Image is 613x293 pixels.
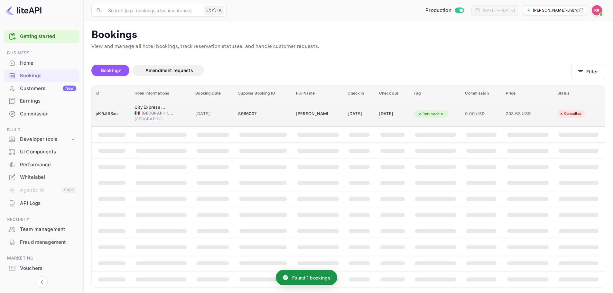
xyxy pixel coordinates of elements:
span: Bookings [101,68,122,73]
th: Supplier Booking ID [234,86,292,101]
div: Commission [20,110,76,118]
div: Whitelabel [20,174,76,181]
div: Vouchers [4,262,79,275]
th: Full Name [292,86,344,101]
a: Team management [4,223,79,235]
span: Production [425,7,451,14]
a: Fraud management [4,236,79,248]
div: Bookings [4,69,79,82]
span: [GEOGRAPHIC_DATA] [135,116,167,122]
span: Business [4,50,79,57]
a: Bookings [4,69,79,81]
div: API Logs [20,200,76,207]
div: Refundable [413,110,447,118]
span: Build [4,126,79,133]
div: Developer tools [20,136,70,143]
img: Kobus Roux [592,5,602,15]
a: Commission [4,108,79,120]
div: UI Components [20,148,76,156]
img: LiteAPI logo [5,5,42,15]
div: Performance [20,161,76,169]
th: Hotel informations [131,86,192,101]
div: account-settings tabs [91,65,571,76]
p: View and manage all hotel bookings, track reservation statuses, and handle customer requests. [91,43,605,50]
span: [DATE] [195,110,230,117]
div: Bookings [20,72,76,79]
a: API Logs [4,197,79,209]
a: Getting started [20,33,76,40]
a: Home [4,57,79,69]
div: City Express Plus by Marriott Monterrey Nuevo Sur [135,104,167,111]
table: booking table [92,86,605,288]
p: Bookings [91,29,605,41]
div: 8966007 [238,109,288,119]
div: CustomersNew [4,82,79,95]
th: Check in [344,86,375,101]
div: New [63,86,76,91]
div: Ctrl+K [204,6,224,14]
span: Marketing [4,255,79,262]
p: Found 1 bookings [292,274,330,281]
div: Team management [4,223,79,236]
th: Status [553,86,605,101]
div: Team management [20,226,76,233]
div: Fraud management [4,236,79,249]
div: Switch to Sandbox mode [423,7,466,14]
div: API Logs [4,197,79,210]
span: Security [4,216,79,223]
span: 0.00 USD [465,110,498,117]
div: Home [20,60,76,67]
input: Search (e.g. bookings, documentation) [104,4,201,17]
div: Vouchers [20,265,76,272]
span: 203.68 USD [506,110,538,117]
a: UI Components [4,146,79,158]
div: Earnings [20,97,76,105]
th: Price [502,86,554,101]
div: Fraud management [20,239,76,246]
div: pK9JI8Sxn [96,109,127,119]
button: Filter [571,65,605,78]
div: Syed haider Ali [296,109,328,119]
th: Check out [375,86,410,101]
div: [DATE] — [DATE] [483,7,515,13]
span: Amendment requests [145,68,193,73]
th: ID [92,86,131,101]
div: Getting started [4,30,79,43]
div: [DATE] [348,109,371,119]
th: Commission [461,86,502,101]
a: CustomersNew [4,82,79,94]
div: Cancelled [555,110,586,118]
a: Performance [4,159,79,170]
button: Collapse navigation [36,276,48,288]
div: Performance [4,159,79,171]
a: Whitelabel [4,171,79,183]
div: Customers [20,85,76,92]
span: Mexico [135,111,140,115]
th: Booking Date [191,86,234,101]
div: [DATE] [379,109,406,119]
a: Vouchers [4,262,79,274]
th: Tag [410,86,461,101]
div: Developer tools [4,134,79,145]
span: [GEOGRAPHIC_DATA] [142,110,174,116]
div: Whitelabel [4,171,79,184]
a: Earnings [4,95,79,107]
p: [PERSON_NAME]-unbrg.[PERSON_NAME]... [533,7,578,13]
